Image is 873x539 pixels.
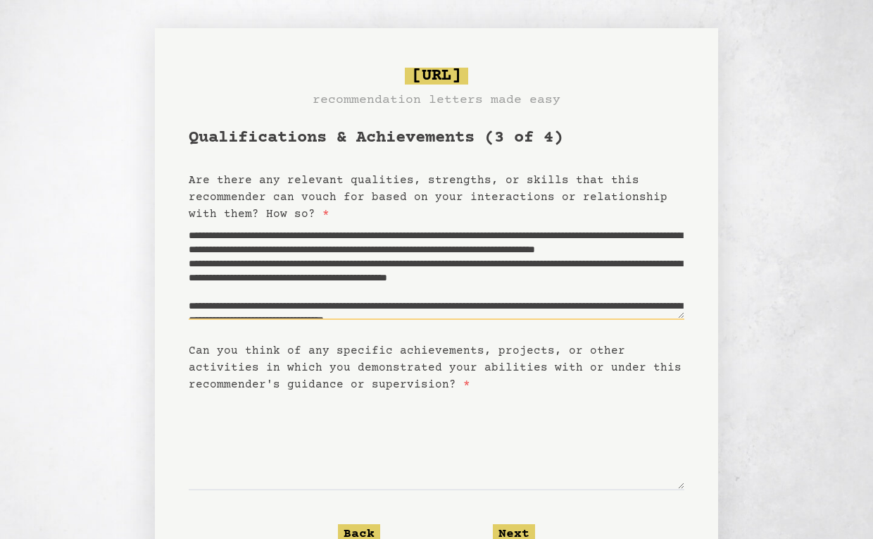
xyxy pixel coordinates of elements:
[189,174,667,221] label: Are there any relevant qualities, strengths, or skills that this recommender can vouch for based ...
[189,345,682,391] label: Can you think of any specific achievements, projects, or other activities in which you demonstrat...
[313,90,560,110] h3: recommendation letters made easy
[405,68,468,85] span: [URL]
[189,127,684,149] h1: Qualifications & Achievements (3 of 4)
